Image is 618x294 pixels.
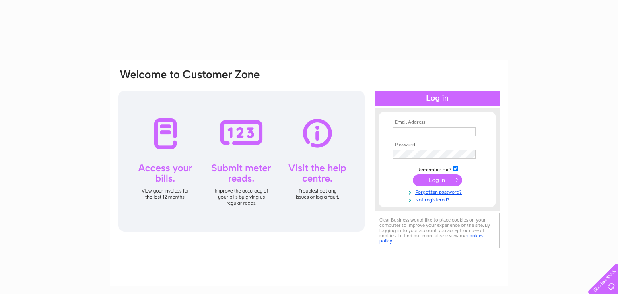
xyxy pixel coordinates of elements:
input: Submit [413,174,462,186]
div: Clear Business would like to place cookies on your computer to improve your experience of the sit... [375,213,500,248]
th: Email Address: [391,120,484,125]
th: Password: [391,142,484,148]
a: Not registered? [393,195,484,203]
a: cookies policy [379,233,483,244]
a: Forgotten password? [393,188,484,195]
td: Remember me? [391,165,484,173]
